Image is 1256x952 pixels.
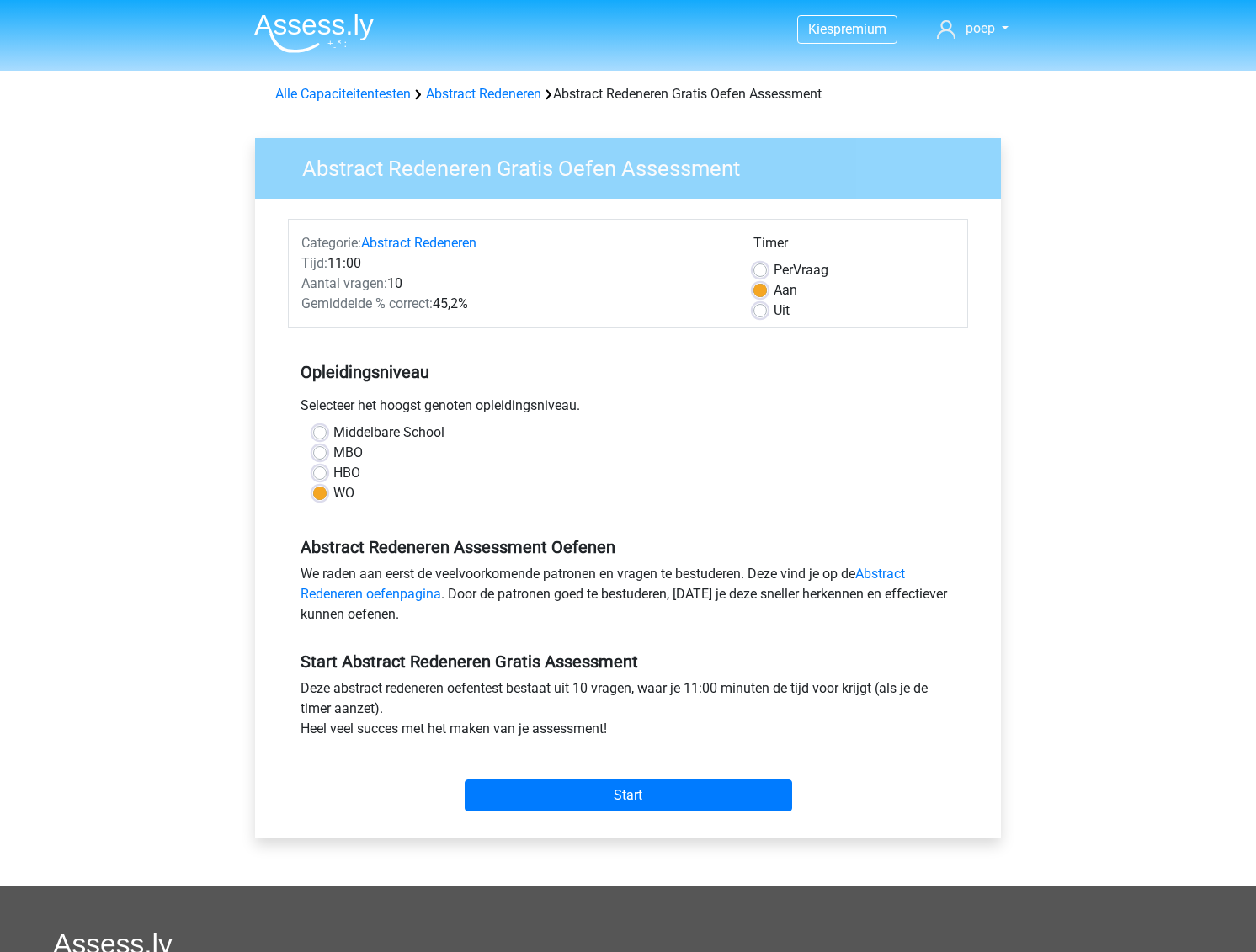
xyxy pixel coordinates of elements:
span: Categorie: [301,235,361,251]
span: poep [966,20,995,36]
label: Aan [774,280,797,300]
span: Tijd: [301,255,327,271]
label: WO [333,483,354,503]
input: Start [465,779,792,811]
h5: Opleidingsniveau [301,355,955,389]
div: Abstract Redeneren Gratis Oefen Assessment [269,84,987,104]
span: Kies [808,21,833,37]
div: We raden aan eerst de veelvoorkomende patronen en vragen te bestuderen. Deze vind je op de . Door... [288,564,968,631]
div: Deze abstract redeneren oefentest bestaat uit 10 vragen, waar je 11:00 minuten de tijd voor krijg... [288,678,968,746]
div: Selecteer het hoogst genoten opleidingsniveau. [288,396,968,423]
span: Per [774,262,793,278]
h3: Abstract Redeneren Gratis Oefen Assessment [282,149,988,182]
label: MBO [333,443,363,463]
label: Uit [774,300,790,321]
a: Abstract Redeneren [361,235,476,251]
a: Kiespremium [798,18,897,40]
div: Timer [753,233,955,260]
img: Assessly [254,13,374,53]
a: Abstract Redeneren [426,86,541,102]
h5: Start Abstract Redeneren Gratis Assessment [301,652,955,672]
label: Middelbare School [333,423,444,443]
h5: Abstract Redeneren Assessment Oefenen [301,537,955,557]
div: 11:00 [289,253,741,274]
div: 10 [289,274,741,294]
span: premium [833,21,886,37]
label: Vraag [774,260,828,280]
span: Gemiddelde % correct: [301,295,433,311]
label: HBO [333,463,360,483]
div: 45,2% [289,294,741,314]
span: Aantal vragen: [301,275,387,291]
a: poep [930,19,1015,39]
a: Alle Capaciteitentesten [275,86,411,102]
